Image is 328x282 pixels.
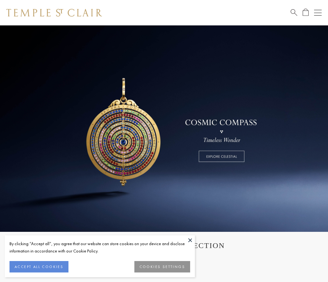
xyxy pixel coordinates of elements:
button: COOKIES SETTINGS [134,261,190,272]
a: Search [291,9,297,17]
div: By clicking “Accept all”, you agree that our website can store cookies on your device and disclos... [10,240,190,255]
button: Open navigation [314,9,322,17]
a: Open Shopping Bag [303,9,309,17]
button: ACCEPT ALL COOKIES [10,261,68,272]
img: Temple St. Clair [6,9,102,17]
